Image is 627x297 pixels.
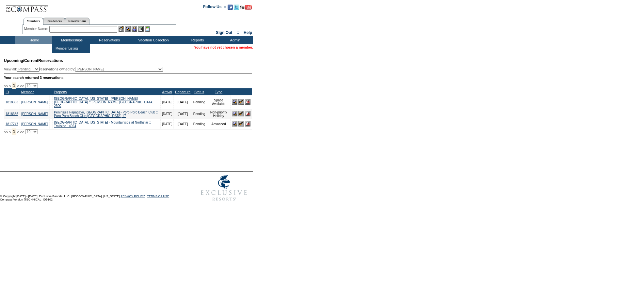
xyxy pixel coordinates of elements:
[178,36,216,44] td: Reports
[245,111,250,116] img: Cancel Reservation
[9,130,11,134] span: <
[21,112,48,116] a: [PERSON_NAME]
[4,76,252,80] div: Your search returned 3 reservations
[20,84,24,88] span: >>
[12,82,16,89] span: 1
[207,95,231,109] td: Space Available
[238,99,244,105] img: Confirm Reservation
[21,122,48,126] a: [PERSON_NAME]
[21,100,48,104] a: [PERSON_NAME]
[121,195,145,198] a: PRIVACY POLICY
[119,26,124,32] img: b_edit.gif
[43,18,65,24] a: Residences
[52,36,90,44] td: Memberships
[4,67,166,72] div: View all: reservations owned by:
[4,84,8,88] span: <<
[240,7,252,10] a: Subscribe to our YouTube Channel
[216,30,232,35] a: Sign Out
[17,84,19,88] span: >
[21,90,34,94] a: Member
[90,36,127,44] td: Reservations
[12,128,16,135] span: 1
[207,109,231,119] td: Non-priority Holiday
[54,90,67,94] a: Property
[174,109,192,119] td: [DATE]
[4,130,8,134] span: <<
[232,99,237,105] img: View Reservation
[54,45,78,52] td: Member Listing
[232,121,237,126] img: View Reservation
[228,5,233,10] img: Become our fan on Facebook
[20,130,24,134] span: >>
[207,119,231,129] td: Advanced
[203,4,226,12] td: Follow Us ::
[24,26,49,32] div: Member Name:
[244,30,252,35] a: Help
[147,195,169,198] a: TERMS OF USE
[174,119,192,129] td: [DATE]
[65,18,89,24] a: Reservations
[234,5,239,10] img: Follow us on Twitter
[160,95,173,109] td: [DATE]
[195,172,253,204] img: Exclusive Resorts
[194,90,204,94] a: Status
[194,45,253,49] span: You have not yet chosen a member.
[6,90,9,94] a: ID
[54,111,158,118] a: Peninsula Papagayo, [GEOGRAPHIC_DATA] - Poro Poro Beach Club :: Poro Poro Beach Club [GEOGRAPHIC_...
[175,90,190,94] a: Departure
[6,122,18,126] a: 1817747
[192,95,207,109] td: Pending
[6,112,18,116] a: 1818385
[160,109,173,119] td: [DATE]
[232,111,237,116] img: View Reservation
[238,121,244,126] img: Confirm Reservation
[125,26,131,32] img: View
[216,36,253,44] td: Admin
[145,26,150,32] img: b_calculator.gif
[4,58,63,63] span: Reservations
[245,121,250,126] img: Cancel Reservation
[54,121,151,128] a: [GEOGRAPHIC_DATA], [US_STATE] - Mountainside at Northstar :: Trailside 14024
[24,18,43,25] a: Members
[6,100,18,104] a: 1818363
[215,90,222,94] a: Type
[234,7,239,10] a: Follow us on Twitter
[4,58,38,63] span: Upcoming/Current
[237,30,239,35] span: ::
[17,130,19,134] span: >
[162,90,172,94] a: Arrival
[245,99,250,105] img: Cancel Reservation
[127,36,178,44] td: Vacation Collection
[138,26,144,32] img: Reservations
[9,84,11,88] span: <
[228,7,233,10] a: Become our fan on Facebook
[240,5,252,10] img: Subscribe to our YouTube Channel
[192,119,207,129] td: Pending
[174,95,192,109] td: [DATE]
[160,119,173,129] td: [DATE]
[15,36,52,44] td: Home
[132,26,137,32] img: Impersonate
[238,111,244,116] img: Confirm Reservation
[54,97,153,108] a: [GEOGRAPHIC_DATA], [US_STATE] - [PERSON_NAME][GEOGRAPHIC_DATA] :: [PERSON_NAME] [GEOGRAPHIC_DATA]...
[192,109,207,119] td: Pending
